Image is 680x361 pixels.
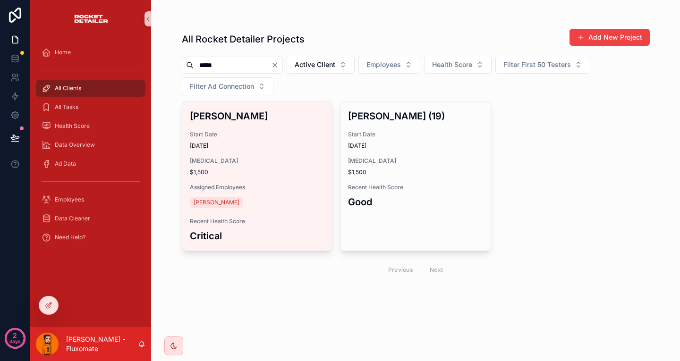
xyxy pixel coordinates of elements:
button: Add New Project [569,29,650,46]
h1: All Rocket Detailer Projects [182,33,305,46]
span: Employees [55,196,84,203]
button: Select Button [182,77,273,95]
button: Select Button [424,56,492,74]
span: $1,500 [348,168,483,176]
a: Data Overview [36,136,145,153]
span: Filter Ad Connection [190,82,254,91]
span: [DATE] [190,142,325,150]
p: 2 [13,331,17,340]
a: Employees [36,191,145,208]
a: [PERSON_NAME] (19)Start Date[DATE][MEDICAL_DATA]$1,500Recent Health ScoreGood [340,101,491,251]
span: Employees [366,60,401,69]
button: Clear [271,61,282,69]
img: App logo [73,11,109,26]
span: All Clients [55,84,81,92]
span: [DATE] [348,142,483,150]
span: Health Score [432,60,472,69]
span: Start Date [190,131,325,138]
span: $1,500 [190,168,325,176]
a: All Clients [36,80,145,97]
h3: Good [348,195,483,209]
span: Assigned Employees [190,184,325,191]
h3: [PERSON_NAME] [190,109,325,123]
span: [PERSON_NAME] [194,199,239,206]
span: All Tasks [55,103,78,111]
a: All Tasks [36,99,145,116]
div: scrollable content [30,38,151,257]
button: Select Button [287,56,355,74]
span: [MEDICAL_DATA] [348,157,483,165]
p: [PERSON_NAME] - Fluxomate [66,335,138,353]
span: Home [55,49,71,56]
span: Ad Data [55,160,76,168]
span: Data Cleaner [55,215,90,222]
span: Start Date [348,131,483,138]
span: Health Score [55,122,90,130]
span: [MEDICAL_DATA] [190,157,325,165]
span: Filter First 50 Testers [503,60,571,69]
button: Select Button [358,56,420,74]
a: Health Score [36,118,145,134]
h3: [PERSON_NAME] (19) [348,109,483,123]
span: Data Overview [55,141,95,149]
a: [PERSON_NAME] [190,197,243,208]
a: Ad Data [36,155,145,172]
a: Data Cleaner [36,210,145,227]
a: [PERSON_NAME]Start Date[DATE][MEDICAL_DATA]$1,500Assigned Employees[PERSON_NAME]Recent Health Sco... [182,101,333,251]
h3: Critical [190,229,325,243]
span: Active Client [295,60,335,69]
span: Recent Health Score [190,218,325,225]
a: Home [36,44,145,61]
span: Recent Health Score [348,184,483,191]
button: Select Button [495,56,590,74]
p: days [9,335,21,348]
